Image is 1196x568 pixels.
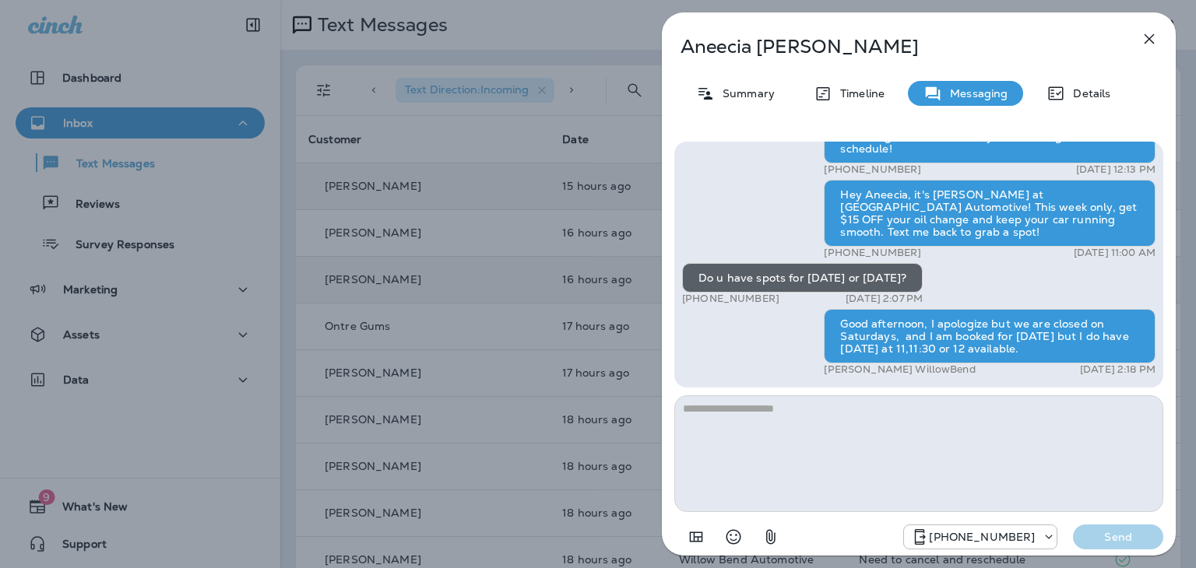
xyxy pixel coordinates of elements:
[681,36,1106,58] p: Aneecia [PERSON_NAME]
[1065,87,1110,100] p: Details
[1080,363,1156,376] p: [DATE] 2:18 PM
[942,87,1008,100] p: Messaging
[718,521,749,552] button: Select an emoji
[1074,247,1156,259] p: [DATE] 11:00 AM
[832,87,885,100] p: Timeline
[681,521,712,552] button: Add in a premade template
[824,180,1156,247] div: Hey Aneecia, it's [PERSON_NAME] at [GEOGRAPHIC_DATA] Automotive! This week only, get $15 OFF your...
[824,309,1156,363] div: Good afternoon, I apologize but we are closed on Saturdays, and I am booked for [DATE] but I do h...
[929,531,1035,543] p: [PHONE_NUMBER]
[824,363,975,376] p: [PERSON_NAME] WillowBend
[824,163,921,176] p: [PHONE_NUMBER]
[846,293,923,305] p: [DATE] 2:07 PM
[715,87,775,100] p: Summary
[904,528,1057,546] div: +1 (813) 497-4455
[682,293,779,305] p: [PHONE_NUMBER]
[824,247,921,259] p: [PHONE_NUMBER]
[1076,163,1156,176] p: [DATE] 12:13 PM
[682,263,923,293] div: Do u have spots for [DATE] or [DATE]?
